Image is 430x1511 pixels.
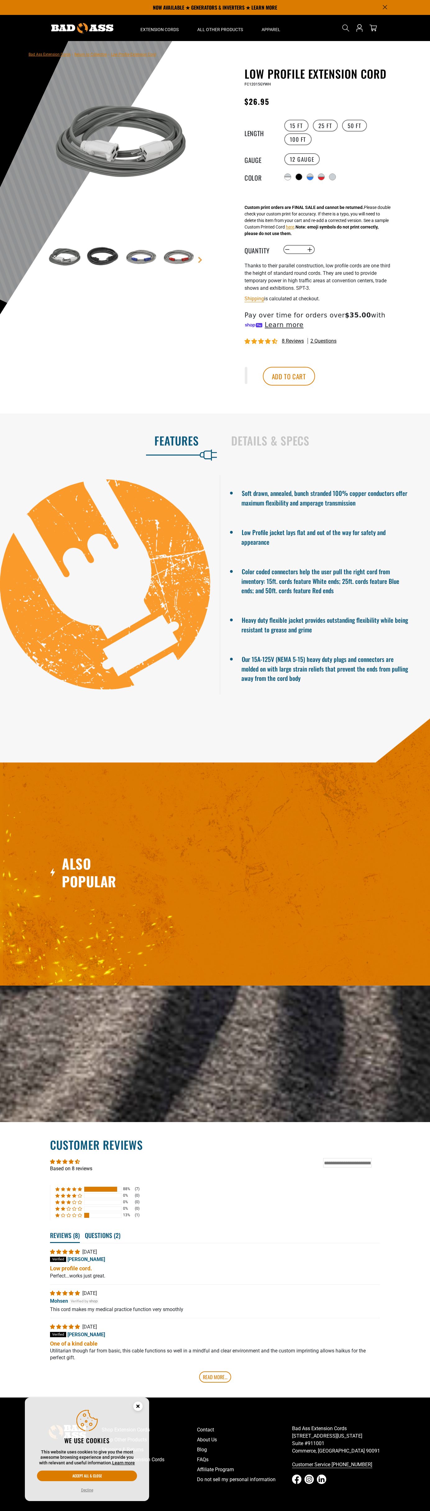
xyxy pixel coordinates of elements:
label: 15 FT [284,120,309,132]
span: 8 [75,1231,78,1240]
li: Color coded connectors help the user pull the right cord from inventory: 15ft. cords feature Whit... [241,565,408,595]
label: 100 FT [284,133,312,145]
h2: Customer Reviews [50,1137,380,1153]
img: Verified by Shop [69,1298,99,1304]
li: Our 15A-125V (NEMA 5-15) heavy duty plugs and connectors are molded on with large strain reliefs ... [241,653,408,683]
summary: All Other Products [188,15,252,41]
div: (1) [135,1213,140,1218]
button: Decline [79,1487,95,1493]
span: Extension Cords [140,27,179,32]
span: [DATE] [82,1290,97,1296]
img: Grey & Blue [122,239,158,275]
li: Soft drawn, annealed, bunch stranded 100% copper conductors offer maximum flexibility and amperag... [241,487,408,507]
nav: breadcrumbs [29,50,156,58]
button: here [286,224,294,230]
h2: Details & Specs [231,434,417,447]
aside: Cookie Consent [25,1398,149,1501]
span: 8 reviews [282,338,304,344]
a: Customer Service [PHONE_NUMBER] [292,1460,387,1470]
a: Shop Extension Cords [102,1425,197,1435]
a: Bad Ass Extension Cords [29,52,71,57]
a: Contact [197,1425,292,1435]
h2: Features [13,434,199,447]
img: grey & red [160,239,196,275]
div: (7) [135,1186,140,1192]
p: Thanks to their parallel construction, low profile cords are one third the height of standard rou... [245,262,397,292]
div: 88% (7) reviews with 5 star rating [55,1186,82,1192]
legend: Color [245,173,276,181]
h2: Also Popular [62,855,134,890]
a: Shop Other Products [102,1435,197,1445]
label: 12 Gauge [284,153,320,165]
div: Please double check your custom print for accuracy. If there is a typo, you will need to delete t... [245,204,391,237]
span: All Other Products [197,27,243,32]
span: Mohsen [50,1298,68,1304]
label: 25 FT [313,120,338,132]
a: About Us [197,1435,292,1445]
summary: Search [341,23,351,33]
b: One of a kind cable [50,1340,380,1347]
span: 5 star review [50,1324,81,1330]
span: 2 questions [310,338,336,344]
span: $26.95 [245,96,269,107]
div: is calculated at checkout. [245,294,397,303]
span: Reviews ( ) [50,1228,80,1243]
img: grey & white [47,239,83,275]
div: Average rating is 4.50 stars [50,1158,380,1165]
li: Low Profile jacket lays flat and out of the way for safety and appearance [241,526,408,547]
span: [DATE] [82,1249,97,1255]
button: Accept all & close [37,1471,137,1481]
a: Blog [197,1445,292,1455]
span: [PERSON_NAME] [67,1256,105,1262]
a: Shipping [245,296,264,302]
label: Quantity [245,246,276,254]
h1: Low Profile Extension Cord [245,67,397,80]
a: Next [197,257,203,263]
a: Based on 8 reviews [50,1166,92,1171]
input: Type in keyword and press enter... [323,1158,372,1167]
a: Learn more [112,1460,135,1465]
span: 5 star review [50,1249,81,1255]
strong: Note: emoji symbols do not print correctly, please do not use them. [245,224,378,236]
summary: Extension Cords [131,15,188,41]
legend: Gauge [245,155,276,163]
span: 2 [116,1231,119,1240]
span: Apparel [262,27,280,32]
div: 88% [123,1186,133,1192]
p: Utilitarian though far from basic, this cable functions so well in a mindful and clear environmen... [50,1347,380,1361]
legend: Length [245,128,276,136]
p: Perfect...works just great. [50,1273,380,1279]
a: Customized Extension Cords [102,1455,197,1465]
a: Shipping & Returns [102,1445,197,1455]
span: 5 star review [50,1290,81,1296]
div: 13% (1) reviews with 1 star rating [55,1213,82,1218]
li: Heavy duty flexible jacket provides outstanding flexibility while being resistant to grease and g... [241,614,408,634]
span: › [72,52,73,57]
b: Low profile cord. [50,1264,380,1272]
span: Low Profile Extension Cord [111,52,156,57]
label: 50 FT [342,120,367,132]
img: black [85,239,121,275]
span: [PERSON_NAME] [67,1331,105,1337]
a: Return to Collection [74,52,107,57]
a: Do not sell my personal information [197,1475,292,1485]
a: Affiliate Program [197,1465,292,1475]
div: 13% [123,1213,133,1218]
span: Questions ( ) [85,1228,121,1242]
strong: Custom print orders are FINAL SALE and cannot be returned. [245,205,364,210]
p: Bad Ass Extension Cords [STREET_ADDRESS][US_STATE] Suite #911001 Commerce, [GEOGRAPHIC_DATA] 90091 [292,1425,387,1455]
img: Bad Ass Extension Cords [51,23,113,33]
p: This cord makes my medical practice function very smoothly [50,1306,380,1313]
a: Read More... [199,1371,231,1383]
img: grey & white [47,68,197,218]
summary: Apparel [252,15,290,41]
span: › [108,52,110,57]
a: FAQs [197,1455,292,1465]
p: This website uses cookies to give you the most awesome browsing experience and provide you with r... [37,1449,137,1466]
span: 4.50 stars [245,339,279,344]
h2: We use cookies [37,1436,137,1444]
span: FC12015GYWH [245,82,271,86]
span: [DATE] [82,1324,97,1330]
button: Add to cart [263,367,315,386]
